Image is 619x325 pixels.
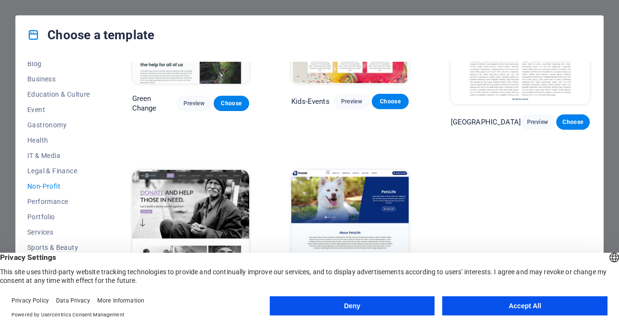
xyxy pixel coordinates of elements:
button: Health [27,133,90,148]
button: Legal & Finance [27,163,90,179]
button: Portfolio [27,209,90,224]
span: Performance [27,198,90,205]
span: Health [27,136,90,144]
span: Gastronomy [27,121,90,129]
button: Preview [176,96,212,111]
span: Education & Culture [27,90,90,98]
button: Choose [214,96,249,111]
img: WeCare [132,170,249,278]
button: Choose [556,114,590,130]
p: Green Change [132,94,176,113]
span: Choose [379,98,401,105]
span: Event [27,106,90,113]
button: Choose [372,94,408,109]
button: Blog [27,56,90,71]
p: Kids-Events [291,97,330,106]
span: Choose [221,100,241,107]
span: Legal & Finance [27,167,90,175]
button: IT & Media [27,148,90,163]
button: Sports & Beauty [27,240,90,255]
h4: Choose a template [27,27,154,43]
span: Choose [564,118,582,126]
button: Preview [333,94,370,109]
button: Non-Profit [27,179,90,194]
img: PetsLife [291,170,409,278]
span: Non-Profit [27,182,90,190]
button: Education & Culture [27,87,90,102]
span: IT & Media [27,152,90,159]
span: Sports & Beauty [27,244,90,251]
button: Performance [27,194,90,209]
button: Event [27,102,90,117]
button: Gastronomy [27,117,90,133]
span: Preview [341,98,362,105]
span: Blog [27,60,90,67]
span: Business [27,75,90,83]
button: Services [27,224,90,240]
button: Preview [521,114,554,130]
span: Portfolio [27,213,90,221]
button: Business [27,71,90,87]
p: [GEOGRAPHIC_DATA] [451,117,521,127]
span: Preview [184,100,204,107]
span: Services [27,228,90,236]
span: Preview [528,118,547,126]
